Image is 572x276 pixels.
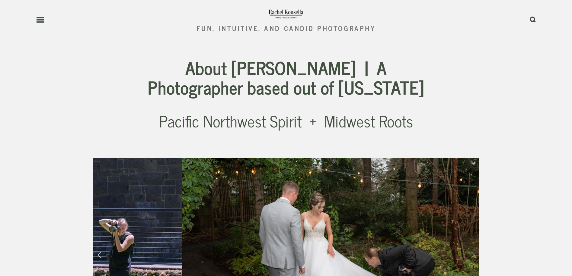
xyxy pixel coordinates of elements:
[93,245,106,263] a: Previous Slide
[142,110,430,132] h2: Pacific Northwest Spirit + Midwest Roots
[268,8,304,20] img: PNW Wedding Photographer | Rachel Konsella
[466,245,479,263] a: Next Slide
[197,25,376,32] div: Fun, Intuitive, and Candid Photography
[142,58,430,97] h1: About [PERSON_NAME] | A Photographer based out of [US_STATE]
